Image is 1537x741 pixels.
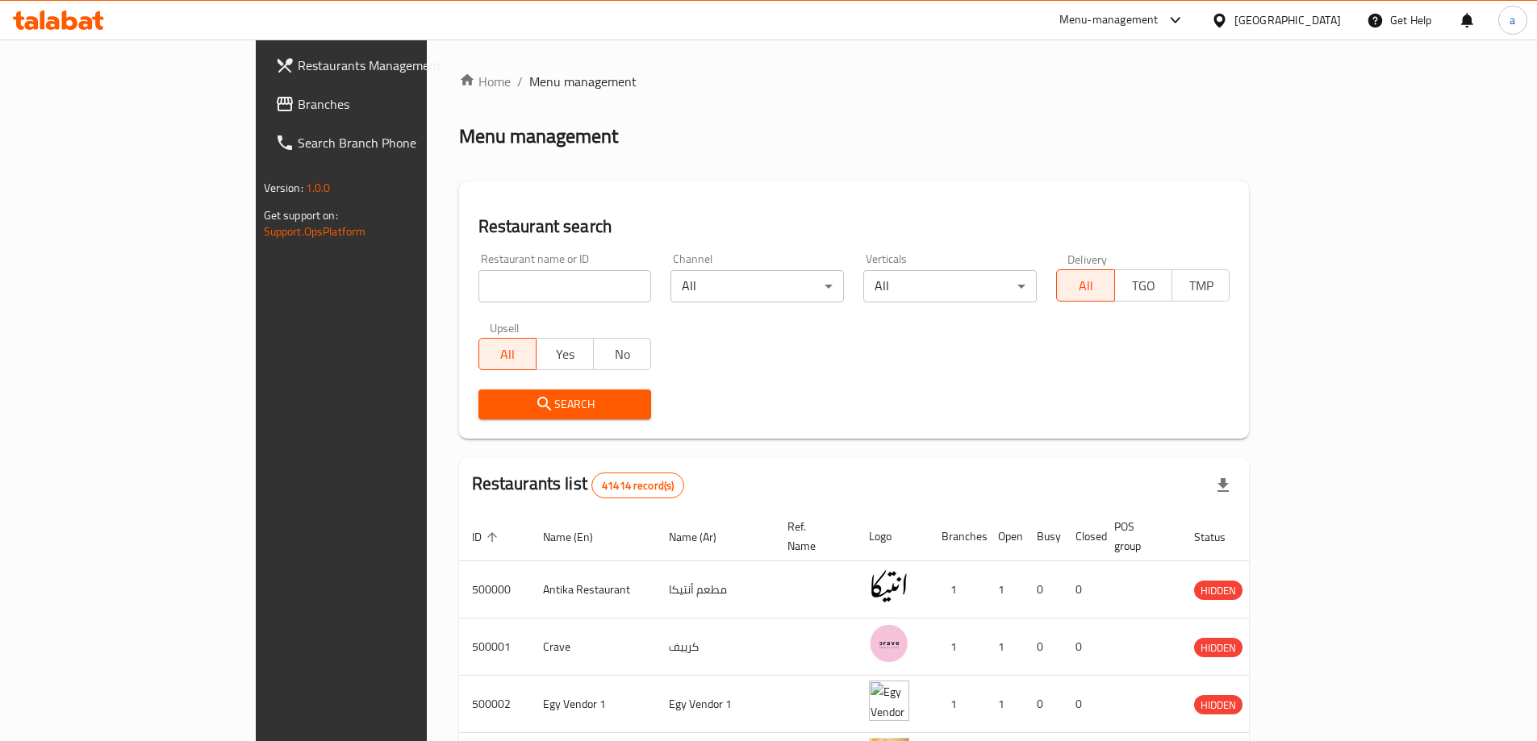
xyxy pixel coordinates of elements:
button: TGO [1114,269,1172,302]
a: Support.OpsPlatform [264,221,366,242]
td: Egy Vendor 1 [656,676,775,733]
button: All [1056,269,1114,302]
td: 0 [1063,561,1101,618]
th: Branches [929,512,985,561]
div: Export file [1204,466,1243,505]
button: TMP [1172,269,1230,302]
th: Logo [856,512,929,561]
a: Search Branch Phone [262,123,512,162]
div: HIDDEN [1194,695,1243,714]
span: ID [472,527,503,547]
span: 1.0.0 [306,177,331,198]
span: 41414 record(s) [592,478,683,493]
td: 1 [929,676,985,733]
span: Restaurants Management [298,56,499,75]
span: No [600,343,645,366]
td: 0 [1024,618,1063,676]
h2: Menu management [459,123,618,149]
td: 1 [985,618,1024,676]
img: Crave [869,623,909,664]
td: 1 [985,561,1024,618]
td: Antika Restaurant [530,561,656,618]
td: 1 [985,676,1024,733]
td: 0 [1024,561,1063,618]
td: 0 [1063,618,1101,676]
span: Search Branch Phone [298,133,499,152]
th: Busy [1024,512,1063,561]
div: Total records count [591,472,684,498]
button: Yes [536,338,594,370]
a: Restaurants Management [262,46,512,85]
th: Open [985,512,1024,561]
span: POS group [1114,517,1162,556]
label: Upsell [490,322,520,333]
td: 0 [1063,676,1101,733]
span: Yes [543,343,587,366]
a: Branches [262,85,512,123]
span: Menu management [529,72,637,91]
span: HIDDEN [1194,639,1243,657]
img: Antika Restaurant [869,566,909,606]
input: Search for restaurant name or ID.. [478,270,652,302]
div: HIDDEN [1194,581,1243,600]
td: مطعم أنتيكا [656,561,775,618]
span: a [1510,11,1515,29]
span: All [1063,274,1108,298]
div: All [863,270,1037,302]
button: No [593,338,651,370]
span: TMP [1179,274,1223,298]
span: Branches [298,94,499,114]
span: Name (En) [543,527,614,547]
img: Egy Vendor 1 [869,681,909,721]
span: HIDDEN [1194,581,1243,600]
div: [GEOGRAPHIC_DATA] [1234,11,1341,29]
label: Delivery [1067,253,1108,264]
span: TGO [1121,274,1166,298]
div: Menu-management [1059,10,1159,30]
th: Closed [1063,512,1101,561]
span: Version: [264,177,303,198]
span: Search [491,394,639,414]
div: All [670,270,844,302]
td: كرييف [656,618,775,676]
div: HIDDEN [1194,638,1243,657]
span: Get support on: [264,205,338,226]
nav: breadcrumb [459,72,1250,91]
li: / [517,72,523,91]
td: 0 [1024,676,1063,733]
h2: Restaurant search [478,214,1230,239]
button: Search [478,389,652,419]
span: All [486,343,530,366]
span: Name (Ar) [669,527,737,547]
td: 1 [929,618,985,676]
td: Egy Vendor 1 [530,676,656,733]
span: Ref. Name [787,517,837,556]
button: All [478,338,537,370]
td: 1 [929,561,985,618]
td: Crave [530,618,656,676]
span: HIDDEN [1194,696,1243,714]
h2: Restaurants list [472,472,685,498]
span: Status [1194,527,1247,547]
